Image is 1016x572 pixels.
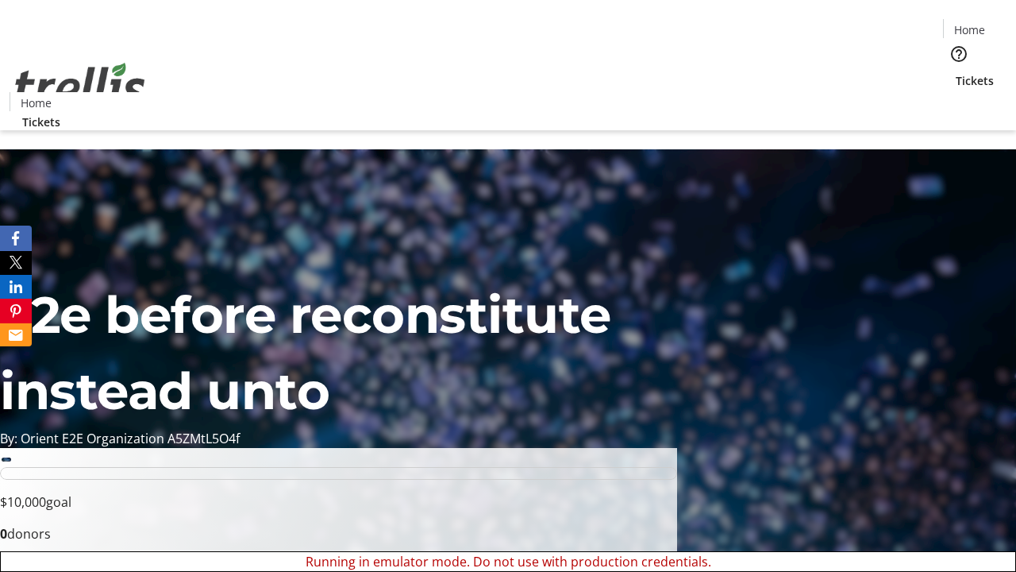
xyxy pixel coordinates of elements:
[10,45,151,125] img: Orient E2E Organization A5ZMtL5O4f's Logo
[954,21,985,38] span: Home
[10,114,73,130] a: Tickets
[943,89,975,121] button: Cart
[22,114,60,130] span: Tickets
[943,72,1006,89] a: Tickets
[944,21,995,38] a: Home
[956,72,994,89] span: Tickets
[943,38,975,70] button: Help
[21,95,52,111] span: Home
[10,95,61,111] a: Home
